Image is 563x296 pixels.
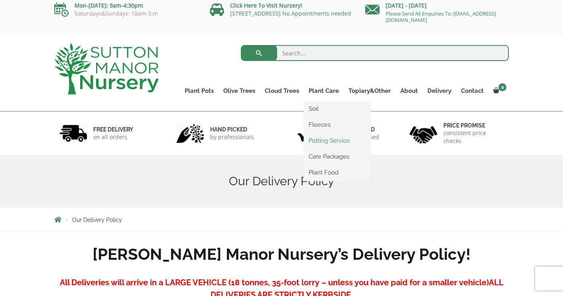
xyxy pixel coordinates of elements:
[443,129,504,145] p: consistent price checks
[365,1,509,10] p: [DATE] - [DATE]
[304,135,371,147] a: Potting Service
[176,123,204,143] img: 2.jpg
[409,121,437,145] img: 4.jpg
[54,174,509,188] h1: Our Delivery Policy
[93,126,133,133] h6: FREE DELIVERY
[230,2,302,9] a: Click Here To Visit Nursery!
[180,85,219,96] a: Plant Pots
[54,216,509,223] nav: Breadcrumbs
[386,10,496,24] a: Please Send All Enquiries To: [EMAIL_ADDRESS][DOMAIN_NAME]
[54,43,159,94] img: logo
[304,119,371,131] a: Fleeces
[59,123,87,143] img: 1.jpg
[260,85,304,96] a: Cloud Trees
[293,123,321,143] img: 3.jpg
[423,85,456,96] a: Delivery
[230,10,351,17] a: [STREET_ADDRESS] No Appointments needed
[210,133,254,141] p: by professionals
[304,151,371,163] a: Care Packages
[93,133,133,141] p: on all orders
[54,1,198,10] p: Mon-[DATE]: 9am-4:30pm
[304,167,371,178] a: Plant Food
[443,122,504,129] h6: Price promise
[72,217,122,223] span: Our Delivery Policy
[488,85,509,96] a: 0
[456,85,488,96] a: Contact
[304,103,371,115] a: Soil
[344,85,396,96] a: Topiary&Other
[498,83,506,91] span: 0
[93,245,470,263] strong: [PERSON_NAME] Manor Nursery’s Delivery Policy!
[210,126,254,133] h6: hand picked
[396,85,423,96] a: About
[54,10,198,17] p: Saturdays&Sundays: 10am-3:m
[60,278,489,287] strong: All Deliveries will arrive in a LARGE VEHICLE (18 tonnes, 35-foot lorry – unless you have paid fo...
[241,45,509,61] input: Search...
[219,85,260,96] a: Olive Trees
[304,85,344,96] a: Plant Care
